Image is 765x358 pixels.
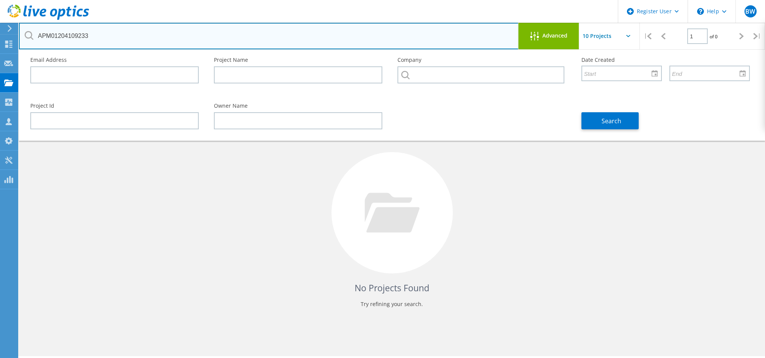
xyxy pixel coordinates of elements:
[8,16,89,21] a: Live Optics Dashboard
[670,66,744,80] input: End
[710,33,718,40] span: of 0
[697,8,704,15] svg: \n
[749,23,765,50] div: |
[30,103,199,108] label: Project Id
[19,23,519,49] input: Search projects by name, owner, ID, company, etc
[34,298,750,310] p: Try refining your search.
[640,23,655,50] div: |
[397,57,566,63] label: Company
[581,112,639,129] button: Search
[30,57,199,63] label: Email Address
[34,282,750,294] h4: No Projects Found
[581,57,750,63] label: Date Created
[543,33,568,38] span: Advanced
[582,66,656,80] input: Start
[214,57,382,63] label: Project Name
[602,117,621,125] span: Search
[745,8,755,14] span: BW
[214,103,382,108] label: Owner Name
